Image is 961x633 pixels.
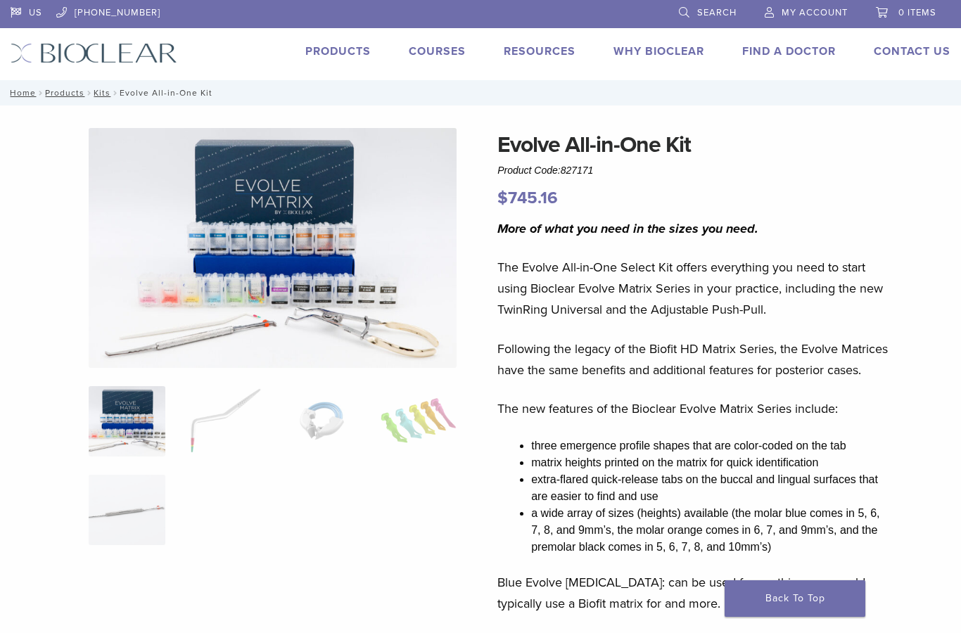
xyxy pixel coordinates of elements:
a: Products [305,44,371,58]
span: / [36,89,45,96]
span: $ [497,188,508,208]
img: IMG_0457 [89,128,457,368]
span: My Account [782,7,848,18]
img: Evolve All-in-One Kit - Image 2 [186,386,262,456]
p: Following the legacy of the Biofit HD Matrix Series, the Evolve Matrices have the same benefits a... [497,338,889,381]
img: Evolve All-in-One Kit - Image 4 [381,386,457,456]
p: Blue Evolve [MEDICAL_DATA]: can be used for anything you would typically use a Biofit matrix for ... [497,572,889,614]
img: IMG_0457-scaled-e1745362001290-300x300.jpg [89,386,165,456]
p: The Evolve All-in-One Select Kit offers everything you need to start using Bioclear Evolve Matrix... [497,257,889,320]
a: Back To Top [725,580,865,617]
a: Why Bioclear [613,44,704,58]
span: Search [697,7,737,18]
a: Find A Doctor [742,44,836,58]
i: More of what you need in the sizes you need. [497,221,758,236]
li: matrix heights printed on the matrix for quick identification [531,454,889,471]
img: Bioclear [11,43,177,63]
p: The new features of the Bioclear Evolve Matrix Series include: [497,398,889,419]
span: Product Code: [497,165,593,176]
a: Home [6,88,36,98]
h1: Evolve All-in-One Kit [497,128,889,162]
img: Evolve All-in-One Kit - Image 5 [89,475,165,545]
a: Kits [94,88,110,98]
span: 827171 [561,165,594,176]
span: / [110,89,120,96]
a: Products [45,88,84,98]
a: Resources [504,44,575,58]
img: Evolve All-in-One Kit - Image 3 [284,386,359,456]
a: Courses [409,44,466,58]
li: a wide array of sizes (heights) available (the molar blue comes in 5, 6, 7, 8, and 9mm’s, the mol... [531,505,889,556]
li: three emergence profile shapes that are color-coded on the tab [531,437,889,454]
a: Contact Us [874,44,950,58]
span: 0 items [898,7,936,18]
span: / [84,89,94,96]
li: extra-flared quick-release tabs on the buccal and lingual surfaces that are easier to find and use [531,471,889,505]
bdi: 745.16 [497,188,558,208]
